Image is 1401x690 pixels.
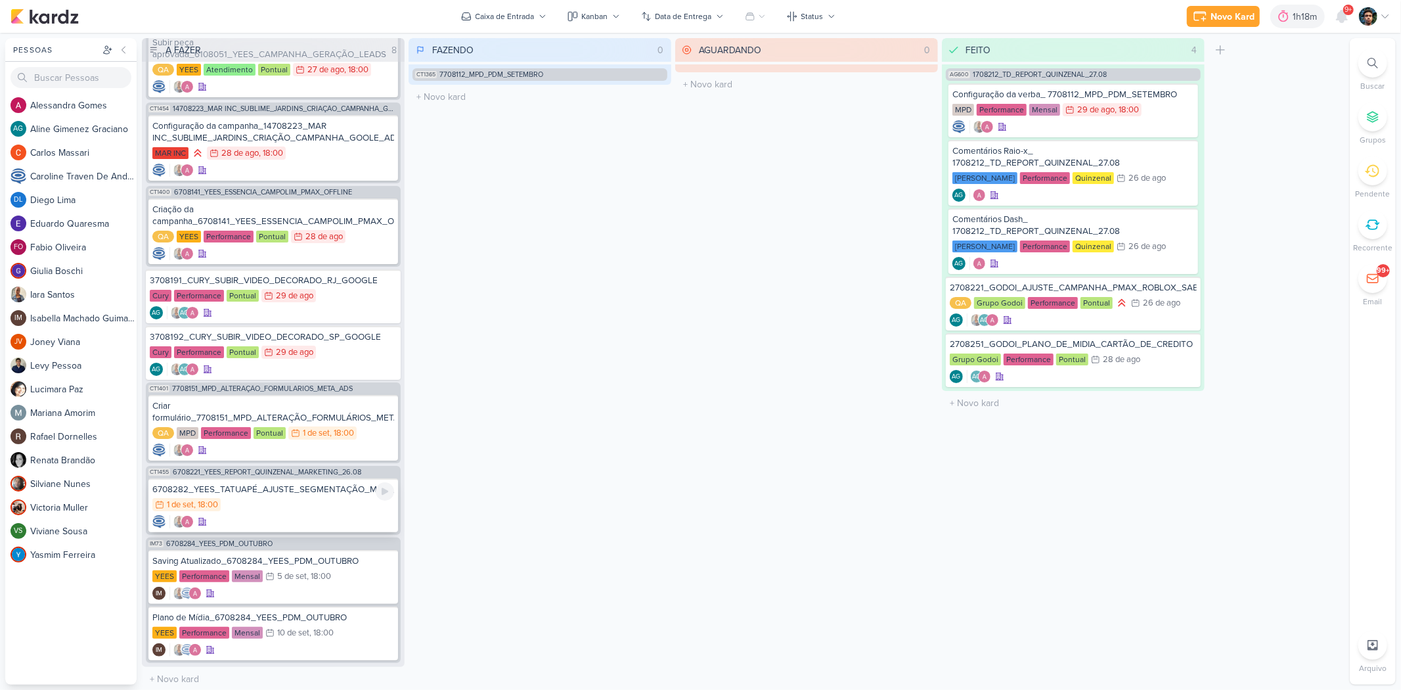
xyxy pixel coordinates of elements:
[181,643,194,656] img: Caroline Traven De Andrade
[259,149,283,158] div: , 18:00
[1211,10,1255,24] div: Novo Kard
[148,189,171,196] span: CT1400
[169,80,194,93] div: Colaboradores: Iara Santos, Alessandra Gomes
[169,643,202,656] div: Colaboradores: Iara Santos, Caroline Traven De Andrade, Alessandra Gomes
[173,587,186,600] img: Iara Santos
[152,444,166,457] div: Criador(a): Caroline Traven De Andrade
[30,359,137,373] div: L e v y P e s s o a
[152,247,166,260] img: Caroline Traven De Andrade
[439,71,543,78] span: 7708112_MPD_PDM_SETEMBRO
[169,164,194,177] div: Colaboradores: Iara Santos, Alessandra Gomes
[169,587,202,600] div: Colaboradores: Iara Santos, Caroline Traven De Andrade, Alessandra Gomes
[1345,5,1352,15] span: 9+
[30,193,137,207] div: D i e g o L i m a
[1364,296,1383,308] p: Email
[973,120,986,133] img: Iara Santos
[181,515,194,528] img: Alessandra Gomes
[950,338,1197,350] div: 2708251_GODOI_PLANO_DE_MIDIA_CARTÃO_DE_CREDITO
[173,247,186,260] img: Iara Santos
[1080,297,1113,309] div: Pontual
[204,231,254,242] div: Performance
[973,257,986,270] img: Alessandra Gomes
[152,400,394,424] div: Criar formulário_7708151_MPD_ALTERAÇÃO_FORMULÁRIOS_META_ADS
[167,363,199,376] div: Colaboradores: Iara Santos, Aline Gimenez Graciano, Alessandra Gomes
[967,370,991,383] div: Colaboradores: Aline Gimenez Graciano, Alessandra Gomes
[307,66,344,74] div: 27 de ago
[277,629,309,637] div: 10 de set
[11,357,26,373] img: Levy Pessoa
[152,247,166,260] div: Criador(a): Caroline Traven De Andrade
[173,164,186,177] img: Iara Santos
[150,275,397,287] div: 3708191_CURY_SUBIR_VIDEO_DECORADO_RJ_GOOGLE
[969,189,986,202] div: Colaboradores: Alessandra Gomes
[1377,265,1390,276] div: 99+
[950,370,963,383] div: Criador(a): Aline Gimenez Graciano
[30,217,137,231] div: E d u a r d o Q u a r e s m a
[172,385,353,392] span: 7708151_MPD_ALTERAÇÃO_FORMULÁRIOS_META_ADS
[1361,80,1385,92] p: Buscar
[950,370,963,383] div: Aline Gimenez Graciano
[30,311,137,325] div: I s a b e l l a M a c h a d o G u i m a r ã e s
[952,257,966,270] div: Aline Gimenez Graciano
[156,591,162,597] p: IM
[955,193,964,199] p: AG
[1128,174,1166,183] div: 26 de ago
[955,261,964,267] p: AG
[1077,106,1115,114] div: 29 de ago
[186,306,199,319] img: Alessandra Gomes
[969,257,986,270] div: Colaboradores: Alessandra Gomes
[174,290,224,302] div: Performance
[1020,241,1070,252] div: Performance
[11,310,26,326] div: Isabella Machado Guimarães
[177,231,201,242] div: YEES
[14,315,22,322] p: IM
[181,80,194,93] img: Alessandra Gomes
[1187,6,1260,27] button: Novo Kard
[173,515,186,528] img: Iara Santos
[30,241,137,254] div: F a b i o O l i v e i r a
[30,477,137,491] div: S i l v i a n e N u n e s
[148,105,170,112] span: CT1454
[11,263,26,279] img: Giulia Boschi
[919,43,935,57] div: 0
[152,484,394,495] div: 6708282_YEES_TATUAPÉ_AJUSTE_SEGMENTAÇÃO_META_ADS
[11,9,79,24] img: kardz.app
[181,310,189,317] p: AG
[30,382,137,396] div: L u c i m a r a P a z
[14,244,23,251] p: FO
[232,570,263,582] div: Mensal
[952,189,966,202] div: Criador(a): Aline Gimenez Graciano
[167,501,194,509] div: 1 de set
[150,363,163,376] div: Criador(a): Aline Gimenez Graciano
[152,427,174,439] div: QA
[952,214,1194,237] div: Comentários Dash_ 1708212_TD_REPORT_QUINZENAL_27.08
[1128,242,1166,251] div: 26 de ago
[952,374,961,380] p: AG
[174,189,352,196] span: 6708141_YEES_ESSENCIA_CAMPOLIM_PMAX_OFFLINE
[174,346,224,358] div: Performance
[181,247,194,260] img: Alessandra Gomes
[181,367,189,373] p: AG
[411,87,669,106] input: + Novo kard
[152,555,394,567] div: Saving Atualizado_6708284_YEES_PDM_OUTUBRO
[950,297,971,309] div: QA
[952,120,966,133] div: Criador(a): Caroline Traven De Andrade
[152,444,166,457] img: Caroline Traven De Andrade
[11,476,26,492] img: Silviane Nunes
[11,216,26,231] img: Eduardo Quaresma
[11,452,26,468] img: Renata Brandão
[178,306,191,319] div: Aline Gimenez Graciano
[1115,106,1139,114] div: , 18:00
[227,290,259,302] div: Pontual
[177,64,201,76] div: YEES
[232,627,263,639] div: Mensal
[376,482,394,501] div: Ligar relógio
[11,334,26,350] div: Joney Viana
[189,643,202,656] img: Alessandra Gomes
[11,44,100,56] div: Pessoas
[189,587,202,600] img: Alessandra Gomes
[950,282,1197,294] div: 2708221_GODOI_AJUSTE_CAMPANHA_PMAX_ROBLOX_SABIN
[169,444,194,457] div: Colaboradores: Iara Santos, Alessandra Gomes
[152,367,161,373] p: AG
[166,540,273,547] span: 6708284_YEES_PDM_OUTUBRO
